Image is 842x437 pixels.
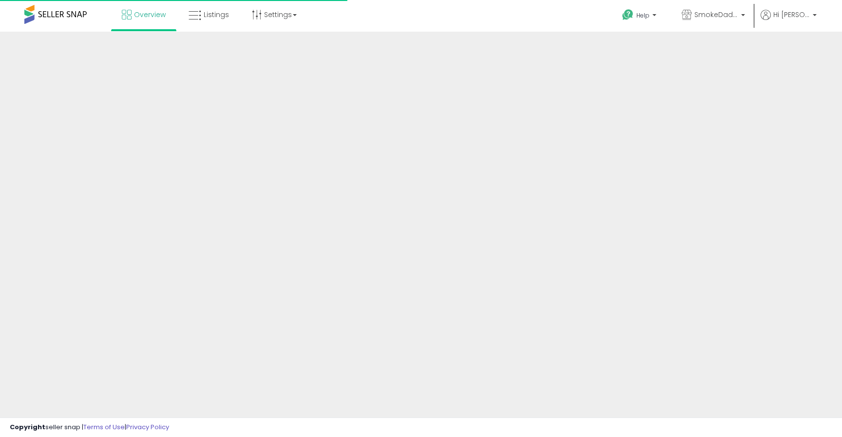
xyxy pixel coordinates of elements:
[126,422,169,432] a: Privacy Policy
[204,10,229,19] span: Listings
[134,10,166,19] span: Overview
[694,10,738,19] span: SmokeDaddy LLC
[773,10,810,19] span: Hi [PERSON_NAME]
[83,422,125,432] a: Terms of Use
[636,11,650,19] span: Help
[761,10,817,32] a: Hi [PERSON_NAME]
[622,9,634,21] i: Get Help
[614,1,666,32] a: Help
[10,422,45,432] strong: Copyright
[10,423,169,432] div: seller snap | |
